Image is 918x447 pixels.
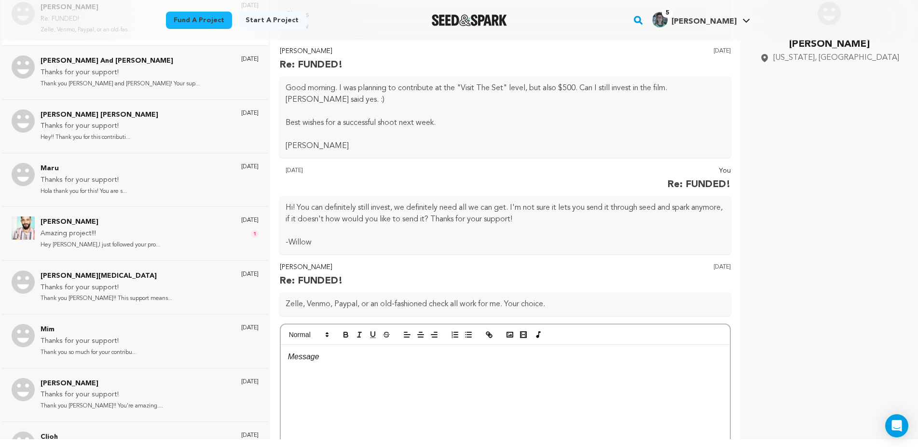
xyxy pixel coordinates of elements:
[41,378,163,390] p: [PERSON_NAME]
[280,57,343,73] p: Re: FUNDED!
[12,217,35,240] img: Jacob Fuentes Photo
[12,324,35,347] img: Mim Photo
[41,79,200,90] p: Thank you [PERSON_NAME] and [PERSON_NAME]! Your sup...
[241,271,259,278] p: [DATE]
[41,347,137,358] p: Thank you so much for your contribu...
[41,293,172,304] p: Thank you [PERSON_NAME]!! This support means...
[41,175,127,186] p: Thanks for your support!
[713,46,731,73] p: [DATE]
[280,273,343,289] p: Re: FUNDED!
[12,271,35,294] img: Kat Nix Photo
[885,414,908,437] div: Open Intercom Messenger
[662,8,673,18] span: 5
[41,55,200,67] p: [PERSON_NAME] And [PERSON_NAME]
[41,132,158,143] p: Hey!! Thank you for this contributi...
[166,12,232,29] a: Fund a project
[286,237,726,248] p: -Willow
[41,186,127,197] p: Hola thank you for this! You are s...
[280,262,343,273] p: [PERSON_NAME]
[41,389,163,401] p: Thanks for your support!
[41,121,158,132] p: Thanks for your support!
[241,217,259,224] p: [DATE]
[286,165,303,192] p: [DATE]
[652,12,737,27] div: Willow S.'s Profile
[652,12,668,27] img: 6d0dde4ebf7a9ca5.jpg
[241,55,259,63] p: [DATE]
[650,10,752,30] span: Willow S.'s Profile
[280,46,343,57] p: [PERSON_NAME]
[773,52,899,64] span: [US_STATE], [GEOGRAPHIC_DATA]
[41,432,133,443] p: Clioh
[238,12,306,29] a: Start a project
[41,324,137,336] p: Mim
[286,82,726,106] p: Good morning. I was planning to contribute at the "Visit The Set" level, but also $500. Can I sti...
[432,14,507,26] img: Seed&Spark Logo Dark Mode
[241,378,259,386] p: [DATE]
[286,117,726,129] p: Best wishes for a successful shoot next week.
[286,298,726,310] p: Zelle, Venmo, Paypal, or an old-fashioned check all work for me. Your choice.
[286,140,726,152] p: [PERSON_NAME]
[12,163,35,186] img: Maru Photo
[41,163,127,175] p: Maru
[241,163,259,171] p: [DATE]
[41,109,158,121] p: [PERSON_NAME] [PERSON_NAME]
[41,228,160,240] p: Amazing project!!!
[41,271,172,282] p: [PERSON_NAME][MEDICAL_DATA]
[241,324,259,332] p: [DATE]
[12,378,35,401] img: Rachel Joy Carlson Photo
[41,282,172,294] p: Thanks for your support!
[12,55,35,79] img: Alison And Ken L. Photo
[241,432,259,439] p: [DATE]
[668,165,731,177] p: You
[713,262,731,289] p: [DATE]
[41,67,200,79] p: Thanks for your support!
[41,240,160,251] p: Hey [PERSON_NAME],I just followed your pro...
[41,401,163,412] p: Thank you [PERSON_NAME]!! You're amazing....
[12,109,35,133] img: Melissa Bustamante Kremp Photo
[41,217,160,228] p: [PERSON_NAME]
[668,177,731,192] p: Re: FUNDED!
[241,109,259,117] p: [DATE]
[251,230,259,238] span: 1
[671,18,737,26] span: [PERSON_NAME]
[432,14,507,26] a: Seed&Spark Homepage
[650,10,752,27] a: Willow S.'s Profile
[41,336,137,347] p: Thanks for your support!
[760,37,899,52] p: [PERSON_NAME]
[286,202,726,225] p: Hi! You can definitely still invest, we definitely need all we can get. I'm not sure it lets you ...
